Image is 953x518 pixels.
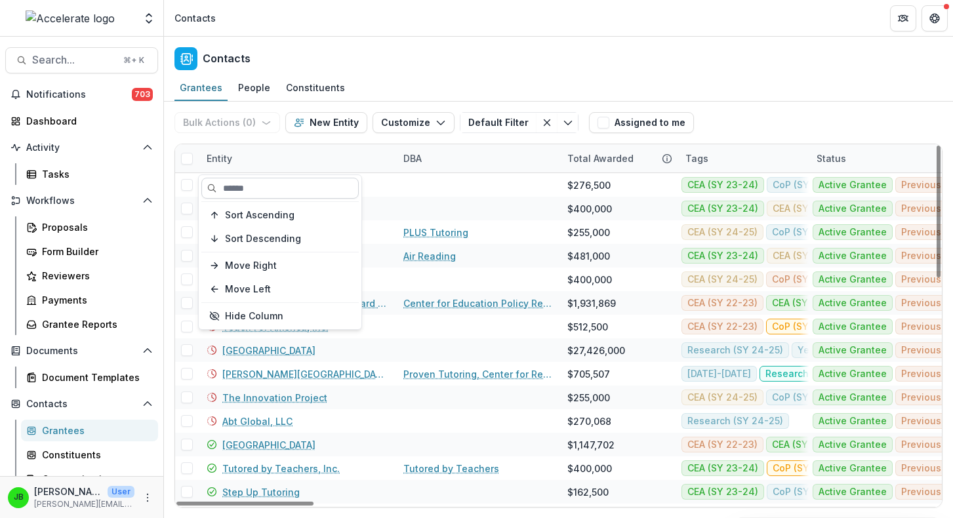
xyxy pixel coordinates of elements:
span: CoP (SY 24-25) [772,274,843,285]
div: $162,500 [567,485,609,499]
a: Proposals [21,216,158,238]
span: Workflows [26,195,137,207]
a: The Innovation Project [222,391,327,405]
div: Tags [678,144,809,172]
div: Total Awarded [559,144,678,172]
div: Status [809,151,854,165]
span: CEA (SY 24-25) [687,392,758,403]
span: Active Grantee [819,203,887,214]
button: Hide Column [201,306,359,327]
a: Payments [21,289,158,311]
button: Sort Ascending [201,205,359,226]
span: Contacts [26,399,137,410]
span: CEA (SY 24-25) [687,274,758,285]
span: Year 1 (SY 21-22) [798,345,876,356]
span: Active Grantee [819,321,887,332]
span: CEA (SY 23-24) [772,298,843,309]
a: Abt Global, LLC [222,414,293,428]
div: Entity [199,144,395,172]
div: Entity [199,151,240,165]
span: CoP (SY 23-24) [772,321,843,332]
button: Assigned to me [589,112,694,133]
span: CEA (SY 22-23) [687,298,758,309]
a: [GEOGRAPHIC_DATA] [222,438,315,452]
span: Active Grantee [819,180,887,191]
div: Grantees [174,78,228,97]
div: $1,931,869 [567,296,616,310]
div: $481,000 [567,249,610,263]
span: Activity [26,142,137,153]
a: PLUS Tutoring [403,226,468,239]
div: $1,147,702 [567,438,615,452]
a: Tutored by Teachers, Inc. [222,462,340,475]
div: $255,000 [567,391,610,405]
button: Open entity switcher [140,5,158,31]
button: Open Workflows [5,190,158,211]
div: $400,000 [567,462,612,475]
a: Dashboard [5,110,158,132]
div: Contacts [174,11,216,25]
div: Total Awarded [559,151,641,165]
span: CEA (SY 23-24) [687,250,758,262]
a: [GEOGRAPHIC_DATA] [222,344,315,357]
span: Active Grantee [819,392,887,403]
div: DBA [395,151,430,165]
span: Sort Descending [225,233,301,245]
p: [PERSON_NAME] [34,485,102,498]
button: Default Filter [460,112,537,133]
span: CEA (SY 23-24) [687,463,758,474]
button: Bulk Actions (0) [174,112,280,133]
span: Notifications [26,89,132,100]
button: Sort Descending [201,228,359,249]
button: Move Right [201,255,359,276]
span: Documents [26,346,137,357]
div: $705,507 [567,367,610,381]
div: Dashboard [26,114,148,128]
div: Communications [42,472,148,486]
h2: Contacts [203,52,251,65]
span: CEA (SY 23-24) [687,487,758,498]
span: CoP (SY 22-23) [772,392,843,403]
span: Active Grantee [819,487,887,498]
a: Document Templates [21,367,158,388]
span: Active Grantee [819,463,887,474]
div: Tags [678,151,716,165]
div: Form Builder [42,245,148,258]
div: Grantee Reports [42,317,148,331]
span: Sort Ascending [225,210,294,221]
span: CEA (SY 24-25) [687,227,758,238]
button: Customize [373,112,455,133]
button: Move Left [201,279,359,300]
a: Step Up Tutoring [222,485,300,499]
div: $276,500 [567,178,611,192]
span: 703 [132,88,153,101]
p: User [108,486,134,498]
span: CoP (SY 22-23) [773,180,843,191]
a: People [233,75,275,101]
div: $27,426,000 [567,344,625,357]
div: DBA [395,144,559,172]
a: Grantees [21,420,158,441]
a: Center for Education Policy Research [403,296,552,310]
span: Research [765,369,809,380]
span: Active Grantee [819,274,887,285]
span: CoP (SY 22-23) [773,487,843,498]
div: People [233,78,275,97]
img: Accelerate logo [26,10,115,26]
button: Toggle menu [558,112,578,133]
a: Grantees [174,75,228,101]
button: New Entity [285,112,367,133]
div: $255,000 [567,226,610,239]
span: CEA (SY 23-24) [772,439,843,450]
a: Constituents [281,75,350,101]
div: Proposals [42,220,148,234]
span: CoP (SY 23-24) [773,463,844,474]
button: Open Documents [5,340,158,361]
span: Active Grantee [819,345,887,356]
div: $512,500 [567,320,608,334]
a: Constituents [21,444,158,466]
a: Tasks [21,163,158,185]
